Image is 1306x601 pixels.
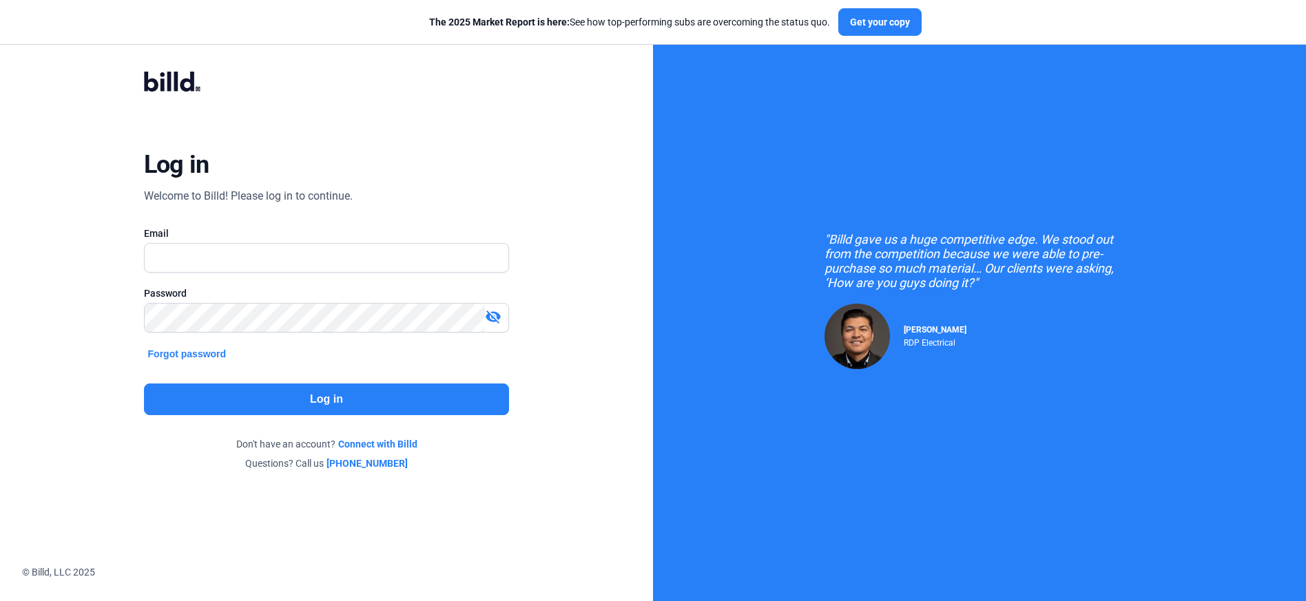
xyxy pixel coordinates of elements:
[904,325,966,335] span: [PERSON_NAME]
[429,17,570,28] span: The 2025 Market Report is here:
[838,8,922,36] button: Get your copy
[326,456,408,470] a: [PHONE_NUMBER]
[338,437,417,451] a: Connect with Billd
[485,308,501,325] mat-icon: visibility_off
[144,226,510,240] div: Email
[144,286,510,300] div: Password
[144,456,510,470] div: Questions? Call us
[144,149,209,180] div: Log in
[144,346,231,361] button: Forgot password
[144,437,510,451] div: Don't have an account?
[825,232,1134,290] div: "Billd gave us a huge competitive edge. We stood out from the competition because we were able to...
[904,335,966,348] div: RDP Electrical
[825,304,890,369] img: Raul Pacheco
[144,188,353,204] div: Welcome to Billd! Please log in to continue.
[429,15,830,29] div: See how top-performing subs are overcoming the status quo.
[144,383,510,415] button: Log in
